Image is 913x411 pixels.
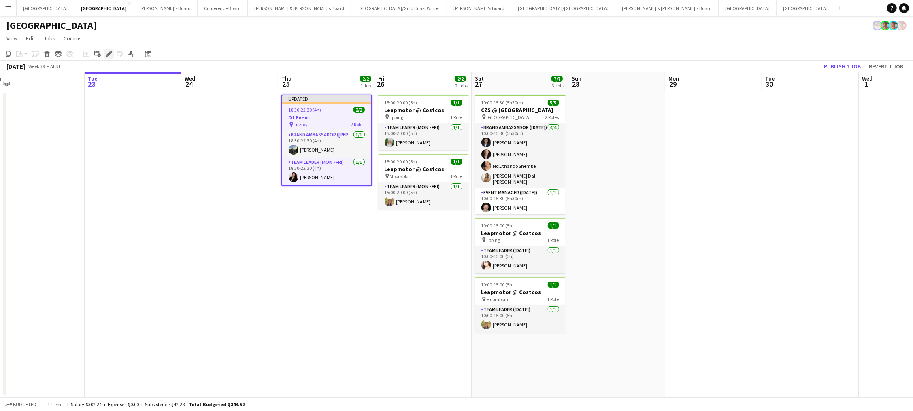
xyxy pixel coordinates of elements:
[378,95,469,150] app-job-card: 15:00-20:00 (5h)1/1Leapmotor @ Costcos Epping1 RoleTeam Leader (Mon - Fri)1/115:00-20:00 (5h)[PER...
[475,218,566,273] app-job-card: 10:00-15:00 (5h)1/1Leapmotor @ Costcos Epping1 RoleTeam Leader ([DATE])1/110:00-15:00 (5h)[PERSON...
[615,0,719,16] button: [PERSON_NAME] & [PERSON_NAME]'s Board
[360,83,371,89] div: 1 Job
[50,63,61,69] div: AEST
[71,401,245,407] div: Salary $302.24 + Expenses $0.00 + Subsistence $42.28 =
[198,0,248,16] button: Conference Board
[861,79,873,89] span: 1
[475,288,566,296] h3: Leapmotor @ Costcos
[547,296,559,302] span: 1 Role
[475,123,566,188] app-card-role: Brand Ambassador ([DATE])4/410:00-15:30 (5h30m)[PERSON_NAME][PERSON_NAME]Noluthando Shembe[PERSON...
[351,0,447,16] button: [GEOGRAPHIC_DATA]/Gold Coast Winter
[282,114,371,121] h3: DJ Event
[282,95,371,102] div: Updated
[475,188,566,216] app-card-role: Event Manager ([DATE])1/110:00-15:30 (5h30m)[PERSON_NAME]
[475,277,566,333] app-job-card: 10:00-15:00 (5h)1/1Leapmotor @ Costcos Moorabbin1 RoleTeam Leader ([DATE])1/110:00-15:00 (5h)[PER...
[451,173,462,179] span: 1 Role
[360,76,371,82] span: 2/2
[548,222,559,229] span: 1/1
[551,76,563,82] span: 7/7
[897,21,907,30] app-user-avatar: Victoria Hunt
[281,75,292,82] span: Thu
[862,75,873,82] span: Wed
[185,75,195,82] span: Wed
[3,33,21,44] a: View
[378,182,469,210] app-card-role: Team Leader (Mon - Fri)1/115:00-20:00 (5h)[PERSON_NAME]
[455,83,468,89] div: 2 Jobs
[378,123,469,150] app-card-role: Team Leader (Mon - Fri)1/115:00-20:00 (5h)[PERSON_NAME]
[572,75,581,82] span: Sun
[23,33,38,44] a: Edit
[87,79,98,89] span: 23
[281,95,372,186] app-job-card: Updated18:30-22:30 (4h)2/2DJ Event Fitzroy2 RolesBrand Ambassador ([PERSON_NAME])1/118:30-22:30 (...
[4,400,38,409] button: Budgeted
[764,79,775,89] span: 30
[45,401,64,407] span: 1 item
[481,100,524,106] span: 10:00-15:30 (5h30m)
[27,63,47,69] span: Week 39
[511,0,615,16] button: [GEOGRAPHIC_DATA]/[GEOGRAPHIC_DATA]
[282,130,371,158] app-card-role: Brand Ambassador ([PERSON_NAME])1/118:30-22:30 (4h)[PERSON_NAME]
[552,83,564,89] div: 3 Jobs
[390,114,404,120] span: Epping
[777,0,834,16] button: [GEOGRAPHIC_DATA]
[13,402,36,407] span: Budgeted
[378,165,469,173] h3: Leapmotor @ Costcos
[451,100,462,106] span: 1/1
[475,246,566,273] app-card-role: Team Leader ([DATE])1/110:00-15:00 (5h)[PERSON_NAME]
[548,282,559,288] span: 1/1
[88,75,98,82] span: Tue
[385,159,417,165] span: 15:00-20:00 (5h)
[668,75,679,82] span: Mon
[353,107,365,113] span: 2/2
[248,0,351,16] button: [PERSON_NAME] & [PERSON_NAME]'s Board
[282,158,371,185] app-card-role: Team Leader (Mon - Fri)1/118:30-22:30 (4h)[PERSON_NAME]
[378,106,469,114] h3: Leapmotor @ Costcos
[6,19,97,32] h1: [GEOGRAPHIC_DATA]
[294,121,308,127] span: Fitzroy
[17,0,74,16] button: [GEOGRAPHIC_DATA]
[475,95,566,214] app-job-card: 10:00-15:30 (5h30m)5/5CZS @ [GEOGRAPHIC_DATA] [GEOGRAPHIC_DATA]2 RolesBrand Ambassador ([DATE])4/...
[881,21,890,30] app-user-avatar: Victoria Hunt
[351,121,365,127] span: 2 Roles
[43,35,55,42] span: Jobs
[866,61,907,72] button: Revert 1 job
[289,107,321,113] span: 18:30-22:30 (4h)
[26,35,35,42] span: Edit
[133,0,198,16] button: [PERSON_NAME]'s Board
[455,76,466,82] span: 2/2
[385,100,417,106] span: 15:00-20:00 (5h)
[6,35,18,42] span: View
[447,0,511,16] button: [PERSON_NAME]'s Board
[719,0,777,16] button: [GEOGRAPHIC_DATA]
[189,401,245,407] span: Total Budgeted $344.52
[481,282,514,288] span: 10:00-15:00 (5h)
[889,21,898,30] app-user-avatar: Victoria Hunt
[548,100,559,106] span: 5/5
[6,62,25,70] div: [DATE]
[378,154,469,210] app-job-card: 15:00-20:00 (5h)1/1Leapmotor @ Costcos Moorabbin1 RoleTeam Leader (Mon - Fri)1/115:00-20:00 (5h)[...
[765,75,775,82] span: Tue
[40,33,59,44] a: Jobs
[481,222,514,229] span: 10:00-15:00 (5h)
[475,305,566,333] app-card-role: Team Leader ([DATE])1/110:00-15:00 (5h)[PERSON_NAME]
[667,79,679,89] span: 29
[487,296,509,302] span: Moorabbin
[475,106,566,114] h3: CZS @ [GEOGRAPHIC_DATA]
[390,173,412,179] span: Moorabbin
[451,159,462,165] span: 1/1
[451,114,462,120] span: 1 Role
[378,75,385,82] span: Fri
[547,237,559,243] span: 1 Role
[475,229,566,237] h3: Leapmotor @ Costcos
[64,35,82,42] span: Comms
[475,75,484,82] span: Sat
[74,0,133,16] button: [GEOGRAPHIC_DATA]
[487,114,531,120] span: [GEOGRAPHIC_DATA]
[821,61,864,72] button: Publish 1 job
